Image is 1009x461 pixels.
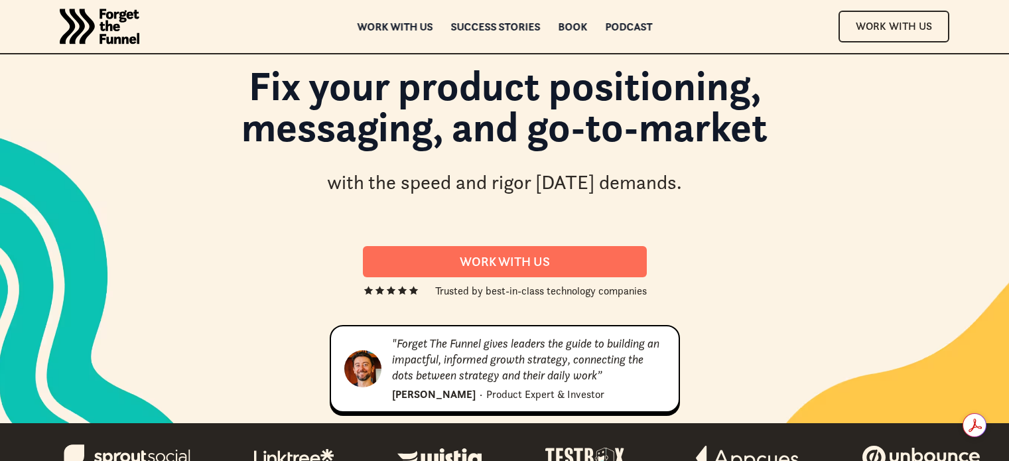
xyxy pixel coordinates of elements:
div: with the speed and rigor [DATE] demands. [327,169,682,196]
div: [PERSON_NAME] [392,386,476,402]
a: Success Stories [450,22,540,31]
div: "Forget The Funnel gives leaders the guide to building an impactful, informed growth strategy, co... [392,336,665,383]
div: · [480,386,482,402]
h1: Fix your product positioning, messaging, and go-to-market [147,65,863,161]
div: Product Expert & Investor [486,386,604,402]
div: Work With us [379,254,631,269]
div: Trusted by best-in-class technology companies [435,283,647,298]
a: Work with us [357,22,433,31]
a: Book [558,22,587,31]
a: Work With Us [839,11,949,42]
a: Podcast [605,22,652,31]
a: Work With us [363,246,647,277]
